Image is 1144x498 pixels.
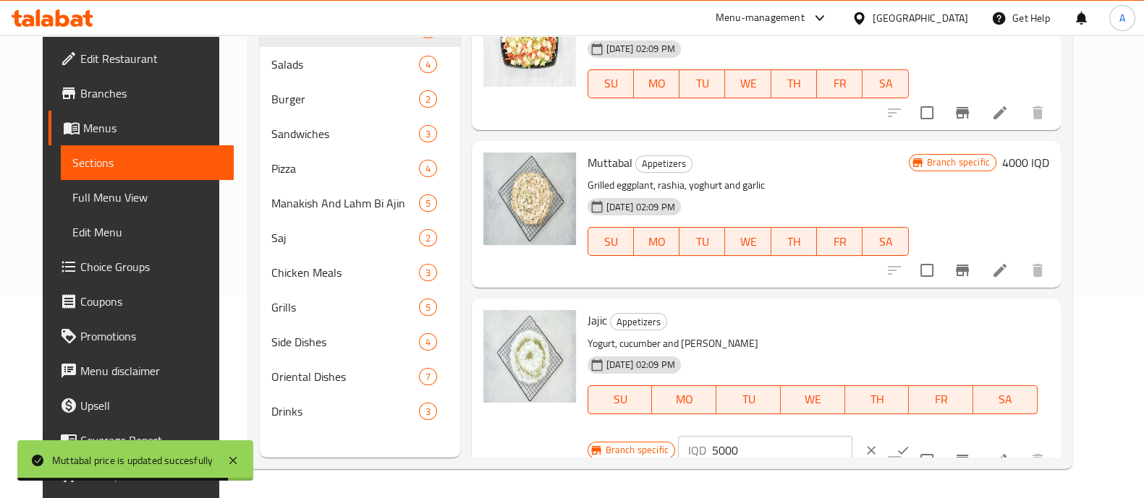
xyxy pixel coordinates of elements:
[640,73,674,94] span: MO
[915,389,967,410] span: FR
[483,310,576,403] img: Jajic
[48,284,234,319] a: Coupons
[777,73,811,94] span: TH
[48,111,234,145] a: Menus
[61,215,234,249] a: Edit Menu
[83,119,222,137] span: Menus
[1020,253,1055,288] button: delete
[601,200,681,214] span: [DATE] 02:09 PM
[823,231,857,252] span: FR
[610,313,667,330] div: Appetizers
[991,262,1009,279] a: Edit menu item
[419,194,437,212] div: items
[483,153,576,245] img: Muttabal
[787,389,839,410] span: WE
[80,85,222,102] span: Branches
[419,368,437,385] div: items
[634,69,679,98] button: MO
[271,90,419,108] div: Burger
[271,194,419,212] div: Manakish And Lahm Bi Ajin
[945,95,980,130] button: Branch-specific-item
[48,423,234,458] a: Coverage Report
[1020,95,1055,130] button: delete
[260,325,460,359] div: Side Dishes4
[588,69,634,98] button: SU
[48,249,234,284] a: Choice Groups
[80,466,222,484] span: Grocery Checklist
[271,160,419,177] div: Pizza
[912,445,942,476] span: Select to update
[851,389,904,410] span: TH
[419,403,437,420] div: items
[716,385,781,414] button: TU
[419,299,437,316] div: items
[685,231,719,252] span: TU
[817,227,863,256] button: FR
[48,41,234,76] a: Edit Restaurant
[271,264,419,281] span: Chicken Meals
[271,299,419,316] span: Grills
[61,145,234,180] a: Sections
[80,293,222,310] span: Coupons
[634,227,679,256] button: MO
[594,231,628,252] span: SU
[588,385,653,414] button: SU
[420,162,436,176] span: 4
[712,436,852,465] input: Please enter price
[271,368,419,385] span: Oriental Dishes
[419,229,437,246] div: items
[271,56,419,73] span: Salads
[52,452,213,468] div: Muttabal price is updated succesfully
[688,442,706,459] p: IQD
[679,69,725,98] button: TU
[945,253,980,288] button: Branch-specific-item
[725,69,771,98] button: WE
[260,394,460,429] div: Drinks3
[855,434,887,466] button: clear
[863,227,908,256] button: SA
[419,56,437,73] div: items
[685,73,719,94] span: TU
[420,335,436,349] span: 4
[823,73,857,94] span: FR
[271,403,419,420] span: Drinks
[80,50,222,67] span: Edit Restaurant
[419,333,437,351] div: items
[271,229,419,246] span: Saj
[260,290,460,325] div: Grills5
[652,385,716,414] button: MO
[80,327,222,345] span: Promotions
[912,98,942,128] span: Select to update
[611,314,666,330] span: Appetizers
[260,220,460,255] div: Saj2
[271,125,419,142] span: Sandwiches
[588,152,632,173] span: Muttabal
[731,73,765,94] span: WE
[420,301,436,314] span: 5
[679,227,725,256] button: TU
[260,151,460,186] div: Pizza4
[600,443,674,457] span: Branch specific
[716,9,805,27] div: Menu-management
[588,335,1038,353] p: Yogurt, cucumber and [PERSON_NAME]
[601,42,681,56] span: [DATE] 02:09 PM
[594,389,647,410] span: SU
[80,258,222,275] span: Choice Groups
[1002,153,1049,173] h6: 4000 IQD
[725,227,771,256] button: WE
[601,358,681,372] span: [DATE] 02:09 PM
[48,353,234,388] a: Menu disclaimer
[419,264,437,281] div: items
[887,434,919,466] button: ok
[817,69,863,98] button: FR
[777,231,811,252] span: TH
[771,227,817,256] button: TH
[1020,443,1055,478] button: delete
[868,73,902,94] span: SA
[868,231,902,252] span: SA
[420,231,436,245] span: 2
[420,266,436,280] span: 3
[658,389,711,410] span: MO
